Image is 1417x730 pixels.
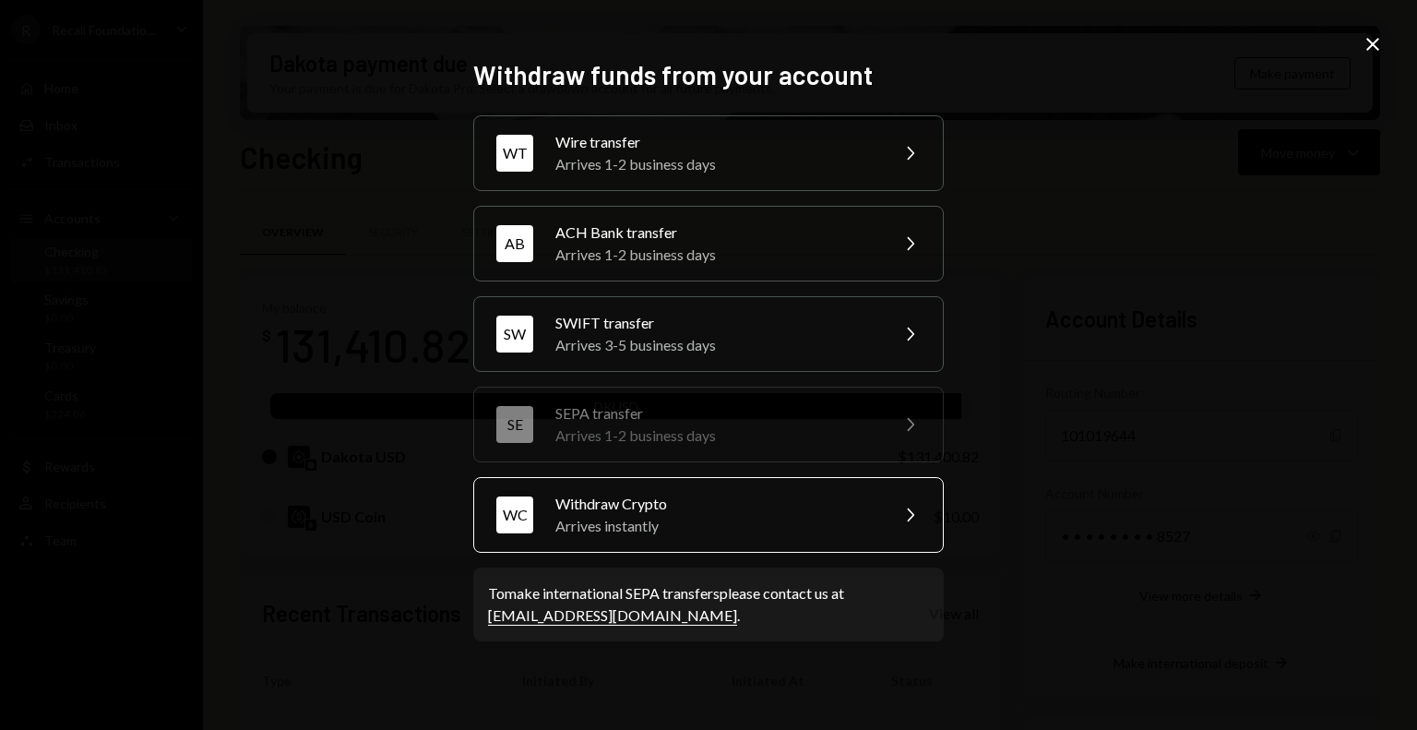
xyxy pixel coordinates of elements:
[555,493,876,515] div: Withdraw Crypto
[473,296,944,372] button: SWSWIFT transferArrives 3-5 business days
[496,316,533,353] div: SW
[496,497,533,533] div: WC
[473,57,944,93] h2: Withdraw funds from your account
[473,206,944,281] button: ABACH Bank transferArrives 1-2 business days
[555,131,876,153] div: Wire transfer
[473,477,944,553] button: WCWithdraw CryptoArrives instantly
[555,425,876,447] div: Arrives 1-2 business days
[473,387,944,462] button: SESEPA transferArrives 1-2 business days
[555,244,876,266] div: Arrives 1-2 business days
[555,221,876,244] div: ACH Bank transfer
[555,402,876,425] div: SEPA transfer
[555,312,876,334] div: SWIFT transfer
[496,406,533,443] div: SE
[555,334,876,356] div: Arrives 3-5 business days
[496,225,533,262] div: AB
[488,582,929,627] div: To make international SEPA transfers please contact us at .
[555,515,876,537] div: Arrives instantly
[496,135,533,172] div: WT
[488,606,737,626] a: [EMAIL_ADDRESS][DOMAIN_NAME]
[555,153,876,175] div: Arrives 1-2 business days
[473,115,944,191] button: WTWire transferArrives 1-2 business days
